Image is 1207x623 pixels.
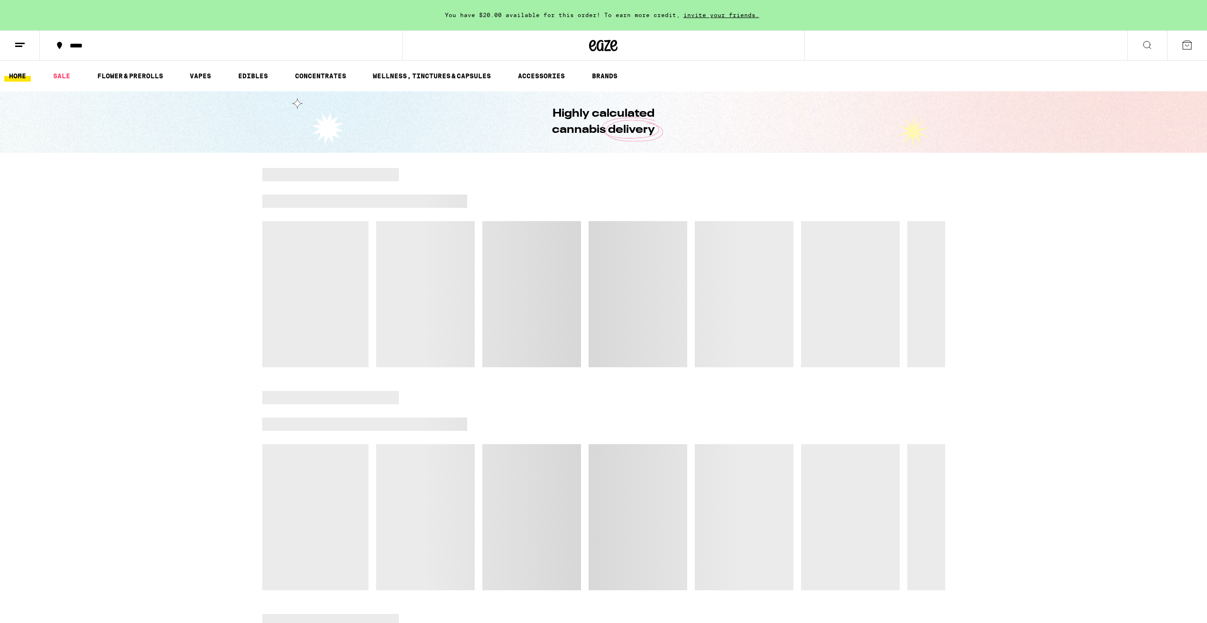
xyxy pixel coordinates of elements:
[445,12,680,18] span: You have $20.00 available for this order! To earn more credit,
[290,70,351,82] a: CONCENTRATES
[185,70,216,82] a: VAPES
[368,70,496,82] a: WELLNESS, TINCTURES & CAPSULES
[4,70,31,82] a: HOME
[587,70,622,82] button: BRANDS
[92,70,168,82] a: FLOWER & PREROLLS
[680,12,763,18] span: invite your friends.
[233,70,273,82] a: EDIBLES
[525,106,682,138] h1: Highly calculated cannabis delivery
[513,70,570,82] a: ACCESSORIES
[48,70,75,82] a: SALE
[1146,595,1198,618] iframe: Opens a widget where you can find more information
